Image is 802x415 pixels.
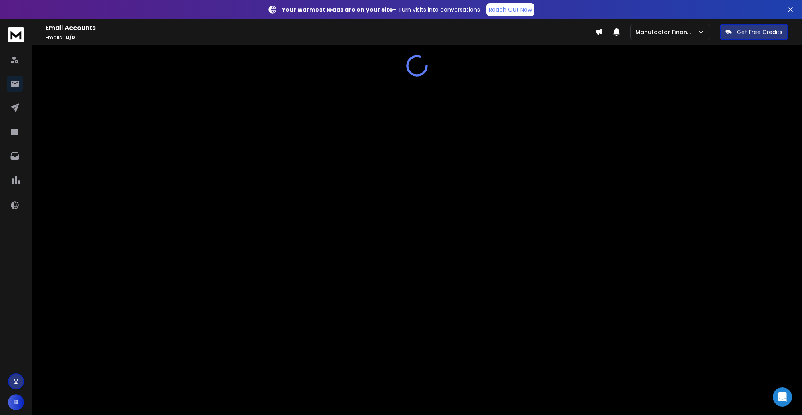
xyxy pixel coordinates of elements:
[282,6,480,14] p: – Turn visits into conversations
[8,27,24,42] img: logo
[8,394,24,410] button: B
[635,28,697,36] p: Manufactor Finance
[282,6,393,14] strong: Your warmest leads are on your site
[486,3,534,16] a: Reach Out Now
[66,34,75,41] span: 0 / 0
[46,23,595,33] h1: Email Accounts
[773,387,792,407] div: Open Intercom Messenger
[46,34,595,41] p: Emails :
[737,28,782,36] p: Get Free Credits
[720,24,788,40] button: Get Free Credits
[489,6,532,14] p: Reach Out Now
